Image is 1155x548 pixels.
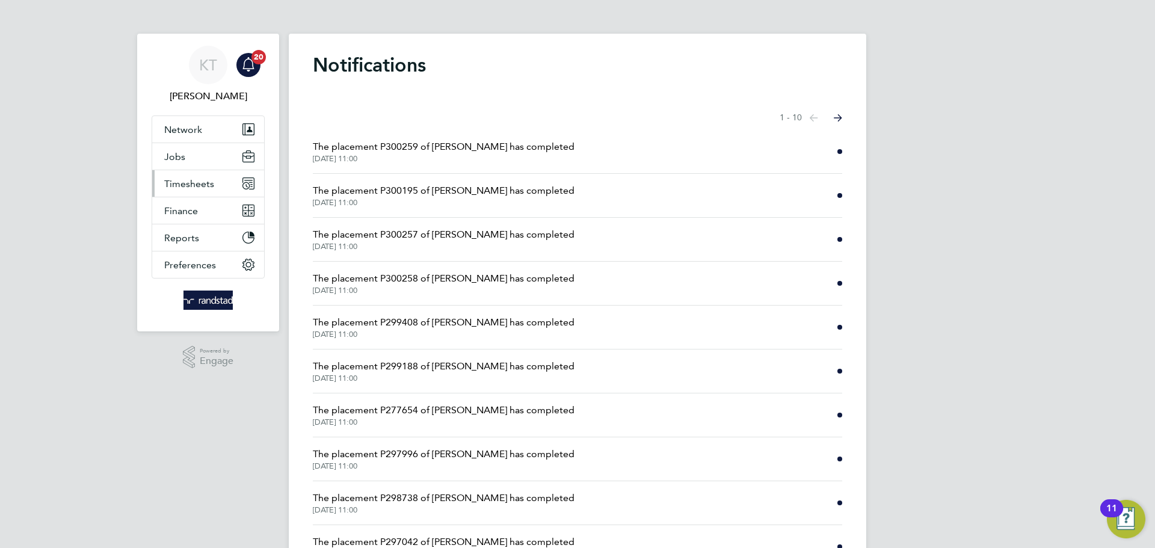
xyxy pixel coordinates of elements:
[152,291,265,310] a: Go to home page
[313,461,574,471] span: [DATE] 11:00
[313,505,574,515] span: [DATE] 11:00
[313,271,574,286] span: The placement P300258 of [PERSON_NAME] has completed
[313,227,574,251] a: The placement P300257 of [PERSON_NAME] has completed[DATE] 11:00
[313,140,574,154] span: The placement P300259 of [PERSON_NAME] has completed
[313,491,574,505] span: The placement P298738 of [PERSON_NAME] has completed
[313,491,574,515] a: The placement P298738 of [PERSON_NAME] has completed[DATE] 11:00
[313,359,574,374] span: The placement P299188 of [PERSON_NAME] has completed
[313,183,574,198] span: The placement P300195 of [PERSON_NAME] has completed
[313,403,574,427] a: The placement P277654 of [PERSON_NAME] has completed[DATE] 11:00
[1107,500,1145,538] button: Open Resource Center, 11 new notifications
[313,359,574,383] a: The placement P299188 of [PERSON_NAME] has completed[DATE] 11:00
[183,291,233,310] img: randstad-logo-retina.png
[152,116,264,143] button: Network
[164,205,198,217] span: Finance
[313,315,574,330] span: The placement P299408 of [PERSON_NAME] has completed
[251,50,266,64] span: 20
[164,178,214,189] span: Timesheets
[780,112,802,124] span: 1 - 10
[780,106,842,130] nav: Select page of notifications list
[200,346,233,356] span: Powered by
[164,232,199,244] span: Reports
[152,143,264,170] button: Jobs
[152,46,265,103] a: KT[PERSON_NAME]
[313,447,574,461] span: The placement P297996 of [PERSON_NAME] has completed
[137,34,279,331] nav: Main navigation
[164,124,202,135] span: Network
[200,356,233,366] span: Engage
[313,286,574,295] span: [DATE] 11:00
[236,46,260,84] a: 20
[1106,508,1117,524] div: 11
[313,198,574,208] span: [DATE] 11:00
[313,183,574,208] a: The placement P300195 of [PERSON_NAME] has completed[DATE] 11:00
[152,251,264,278] button: Preferences
[164,151,185,162] span: Jobs
[313,227,574,242] span: The placement P300257 of [PERSON_NAME] has completed
[313,53,842,77] h1: Notifications
[313,271,574,295] a: The placement P300258 of [PERSON_NAME] has completed[DATE] 11:00
[313,374,574,383] span: [DATE] 11:00
[152,170,264,197] button: Timesheets
[313,330,574,339] span: [DATE] 11:00
[164,259,216,271] span: Preferences
[152,89,265,103] span: Kieran Trotter
[313,403,574,417] span: The placement P277654 of [PERSON_NAME] has completed
[152,197,264,224] button: Finance
[313,447,574,471] a: The placement P297996 of [PERSON_NAME] has completed[DATE] 11:00
[313,417,574,427] span: [DATE] 11:00
[313,140,574,164] a: The placement P300259 of [PERSON_NAME] has completed[DATE] 11:00
[313,315,574,339] a: The placement P299408 of [PERSON_NAME] has completed[DATE] 11:00
[313,242,574,251] span: [DATE] 11:00
[152,224,264,251] button: Reports
[313,154,574,164] span: [DATE] 11:00
[199,57,217,73] span: KT
[183,346,234,369] a: Powered byEngage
